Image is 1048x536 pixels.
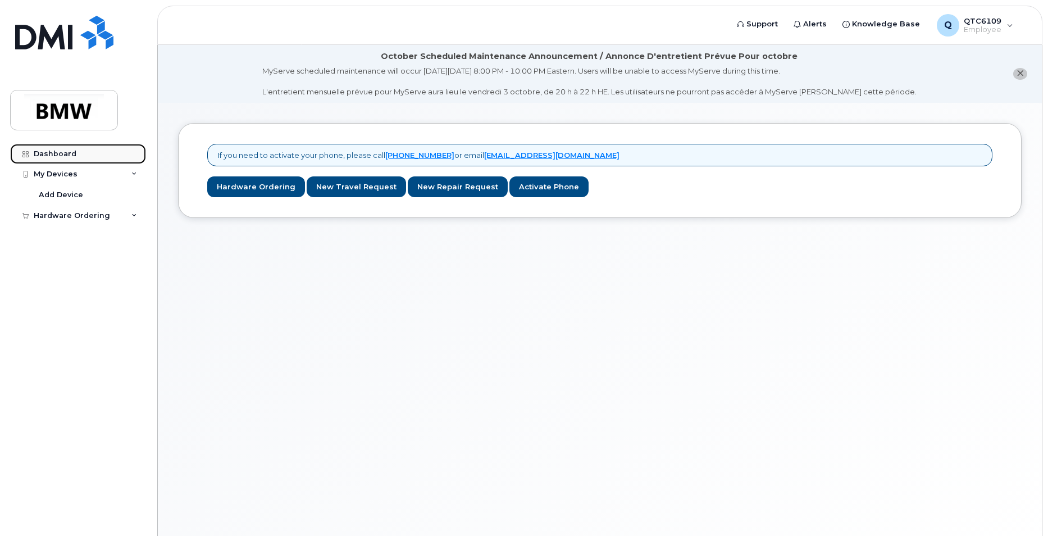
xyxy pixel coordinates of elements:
[999,487,1040,528] iframe: Messenger Launcher
[207,176,305,197] a: Hardware Ordering
[484,151,619,160] a: [EMAIL_ADDRESS][DOMAIN_NAME]
[385,151,454,160] a: [PHONE_NUMBER]
[381,51,798,62] div: October Scheduled Maintenance Announcement / Annonce D'entretient Prévue Pour octobre
[1013,68,1027,80] button: close notification
[262,66,917,97] div: MyServe scheduled maintenance will occur [DATE][DATE] 8:00 PM - 10:00 PM Eastern. Users will be u...
[218,150,619,161] p: If you need to activate your phone, please call or email
[509,176,589,197] a: Activate Phone
[307,176,406,197] a: New Travel Request
[408,176,508,197] a: New Repair Request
